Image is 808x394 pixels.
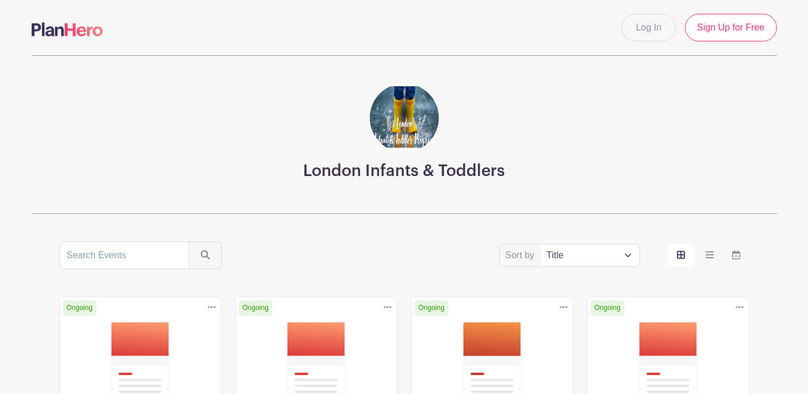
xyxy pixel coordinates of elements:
[59,242,189,269] input: Search Events
[622,14,676,41] a: Log In
[506,248,538,262] label: Sort by
[32,22,103,36] img: logo-507f7623f17ff9eddc593b1ce0a138ce2505c220e1c5a4e2b4648c50719b7d32.svg
[303,162,505,181] h3: London Infants & Toddlers
[685,14,776,41] a: Sign Up for Free
[370,83,439,152] img: Copy%20of%20Register%20Now%202526%20sandpiper.png
[668,244,749,267] div: order and view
